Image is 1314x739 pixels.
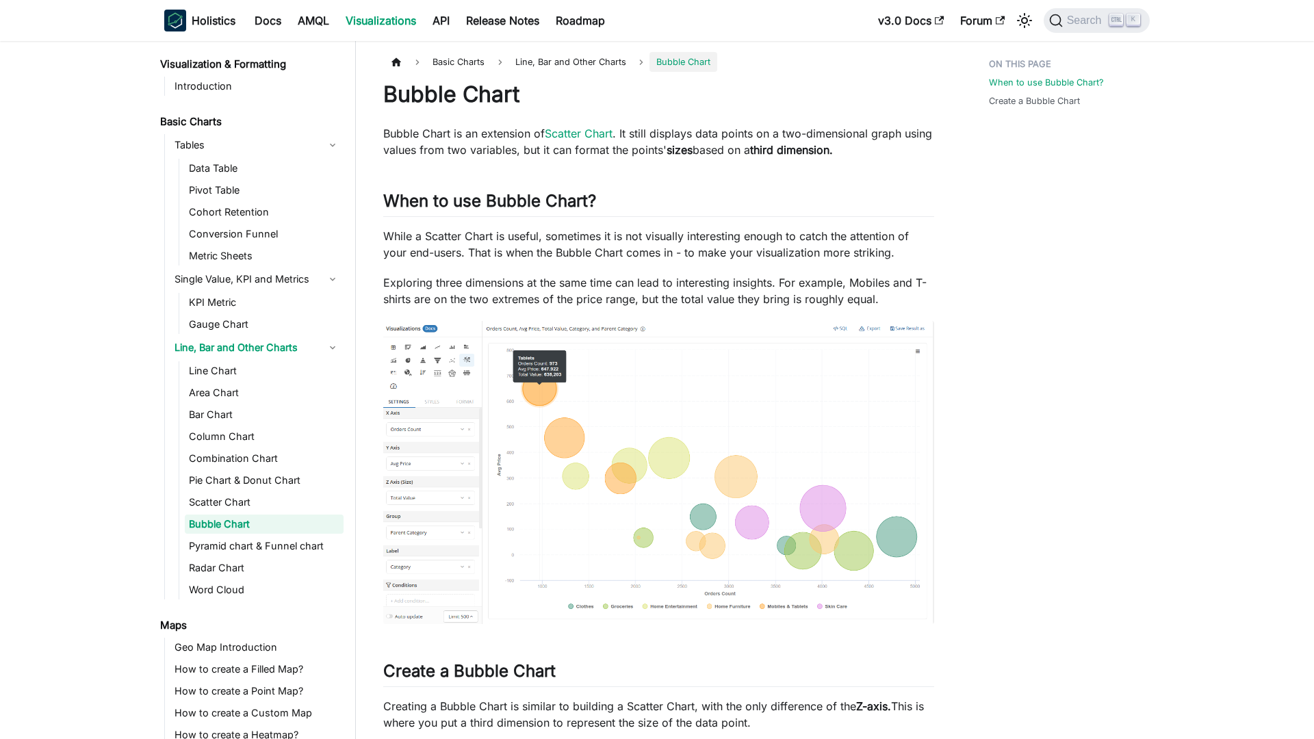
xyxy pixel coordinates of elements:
a: AMQL [289,10,337,31]
a: Basic Charts [156,112,344,131]
a: Column Chart [185,427,344,446]
a: Metric Sheets [185,246,344,265]
a: How to create a Point Map? [170,682,344,701]
a: HolisticsHolistics [164,10,235,31]
a: Maps [156,616,344,635]
a: Introduction [170,77,344,96]
span: Search [1063,14,1110,27]
strong: third dimension. [750,143,833,157]
b: Holistics [192,12,235,29]
span: Basic Charts [426,52,491,72]
a: Forum [952,10,1013,31]
a: Roadmap [547,10,613,31]
a: Visualizations [337,10,424,31]
a: Pyramid chart & Funnel chart [185,536,344,556]
kbd: K [1126,14,1140,26]
h1: Bubble Chart [383,81,934,108]
p: Exploring three dimensions at the same time can lead to interesting insights. For example, Mobile... [383,274,934,307]
a: How to create a Filled Map? [170,660,344,679]
a: Release Notes [458,10,547,31]
a: When to use Bubble Chart? [989,76,1104,89]
a: Create a Bubble Chart [989,94,1080,107]
button: Search (Ctrl+K) [1044,8,1150,33]
a: Visualization & Formatting [156,55,344,74]
span: Bubble Chart [649,52,717,72]
a: Single Value, KPI and Metrics [170,268,344,290]
a: Bar Chart [185,405,344,424]
a: Conversion Funnel [185,224,344,244]
a: Line, Bar and Other Charts [170,337,344,359]
img: Holistics [164,10,186,31]
a: Pivot Table [185,181,344,200]
a: Data Table [185,159,344,178]
a: v3.0 Docs [870,10,952,31]
a: Combination Chart [185,449,344,468]
a: Tables [170,134,344,156]
a: How to create a Custom Map [170,703,344,723]
a: Radar Chart [185,558,344,578]
a: Cohort Retention [185,203,344,222]
span: Line, Bar and Other Charts [508,52,633,72]
h2: Create a Bubble Chart [383,661,934,687]
a: Area Chart [185,383,344,402]
a: Line Chart [185,361,344,380]
p: While a Scatter Chart is useful, sometimes it is not visually interesting enough to catch the att... [383,228,934,261]
button: Switch between dark and light mode (currently light mode) [1014,10,1035,31]
strong: sizes [667,143,693,157]
h2: When to use Bubble Chart? [383,191,934,217]
a: Docs [246,10,289,31]
a: Word Cloud [185,580,344,599]
a: Pie Chart & Donut Chart [185,471,344,490]
nav: Breadcrumbs [383,52,934,72]
a: Bubble Chart [185,515,344,534]
p: Creating a Bubble Chart is similar to building a Scatter Chart, with the only difference of the T... [383,698,934,731]
strong: Z-axis. [856,699,891,713]
nav: Docs sidebar [151,41,356,739]
a: Gauge Chart [185,315,344,334]
a: Scatter Chart [545,127,613,140]
p: Bubble Chart is an extension of . It still displays data points on a two-dimensional graph using ... [383,125,934,158]
a: Home page [383,52,409,72]
a: API [424,10,458,31]
a: Geo Map Introduction [170,638,344,657]
a: Scatter Chart [185,493,344,512]
a: KPI Metric [185,293,344,312]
